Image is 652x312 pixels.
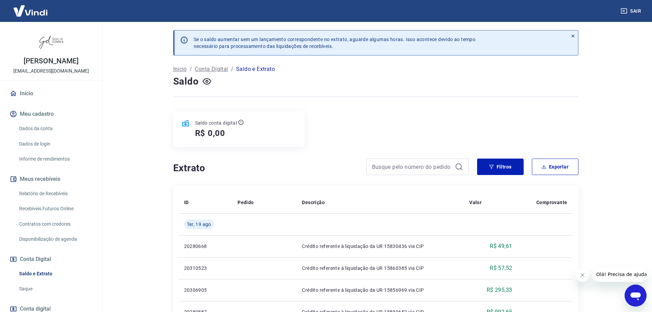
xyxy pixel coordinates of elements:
[536,199,567,206] p: Comprovante
[372,162,452,172] input: Busque pelo número do pedido
[302,287,458,294] p: Crédito referente à liquidação da UR 15856969 via CIP
[4,5,57,10] span: Olá! Precisa de ajuda?
[532,159,578,175] button: Exportar
[190,65,192,73] p: /
[187,221,211,228] span: Ter, 19 ago
[619,5,644,17] button: Sair
[238,199,254,206] p: Pedido
[16,217,94,231] a: Contratos com credores
[184,287,227,294] p: 20306905
[302,199,325,206] p: Descrição
[173,161,358,175] h4: Extrato
[490,264,512,272] p: R$ 57,52
[16,232,94,246] a: Disponibilização de agenda
[487,286,512,294] p: R$ 295,33
[195,65,228,73] a: Conta Digital
[469,199,482,206] p: Valor
[477,159,524,175] button: Filtros
[16,152,94,166] a: Informe de rendimentos
[8,252,94,267] button: Conta Digital
[592,267,647,282] iframe: Mensagem da empresa
[302,265,458,272] p: Crédito referente à liquidação da UR 15860385 via CIP
[490,242,512,250] p: R$ 49,61
[16,187,94,201] a: Relatório de Recebíveis
[195,128,226,139] h5: R$ 0,00
[236,65,275,73] p: Saldo e Extrato
[194,36,476,50] p: Se o saldo aumentar sem um lançamento correspondente no extrato, aguarde algumas horas. Isso acon...
[8,107,94,122] button: Meu cadastro
[576,268,589,282] iframe: Fechar mensagem
[625,285,647,307] iframe: Botão para abrir a janela de mensagens
[8,0,53,21] img: Vindi
[16,282,94,296] a: Saque
[173,65,187,73] a: Início
[13,67,89,75] p: [EMAIL_ADDRESS][DOMAIN_NAME]
[195,120,237,126] p: Saldo conta digital
[24,58,78,65] p: [PERSON_NAME]
[16,202,94,216] a: Recebíveis Futuros Online
[8,86,94,101] a: Início
[184,243,227,250] p: 20280668
[184,265,227,272] p: 20310523
[16,122,94,136] a: Dados da conta
[38,27,65,55] img: 11efcaa0-b592-4158-bf44-3e3a1f4dab66.jpeg
[184,199,189,206] p: ID
[231,65,233,73] p: /
[16,137,94,151] a: Dados de login
[302,243,458,250] p: Crédito referente à liquidação da UR 15830436 via CIP
[8,172,94,187] button: Meus recebíveis
[16,267,94,281] a: Saldo e Extrato
[173,75,199,88] h4: Saldo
